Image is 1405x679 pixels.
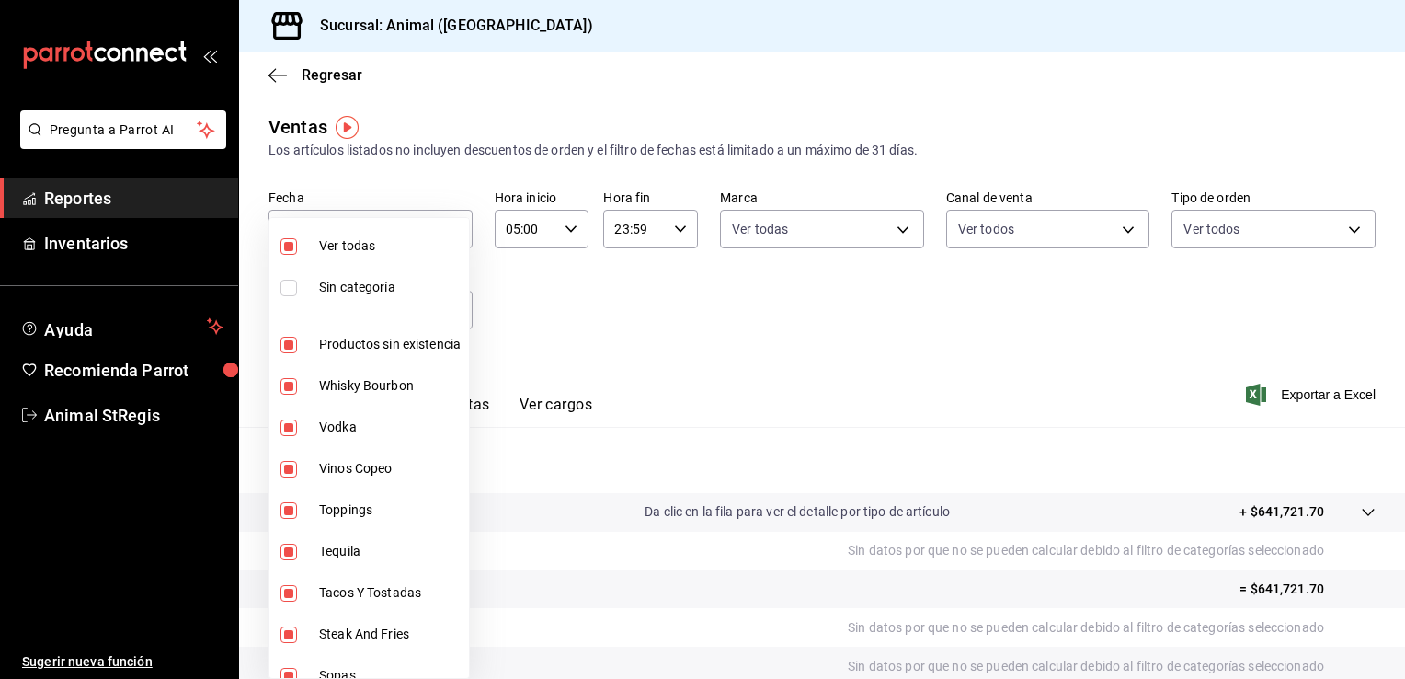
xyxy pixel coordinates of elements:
span: Whisky Bourbon [319,376,462,396]
span: Productos sin existencia [319,335,462,354]
span: Vinos Copeo [319,459,462,478]
span: Sin categoría [319,278,462,297]
span: Steak And Fries [319,625,462,644]
img: Tooltip marker [336,116,359,139]
span: Tequila [319,542,462,561]
span: Ver todas [319,236,462,256]
span: Tacos Y Tostadas [319,583,462,603]
span: Toppings [319,501,462,520]
span: Vodka [319,418,462,437]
